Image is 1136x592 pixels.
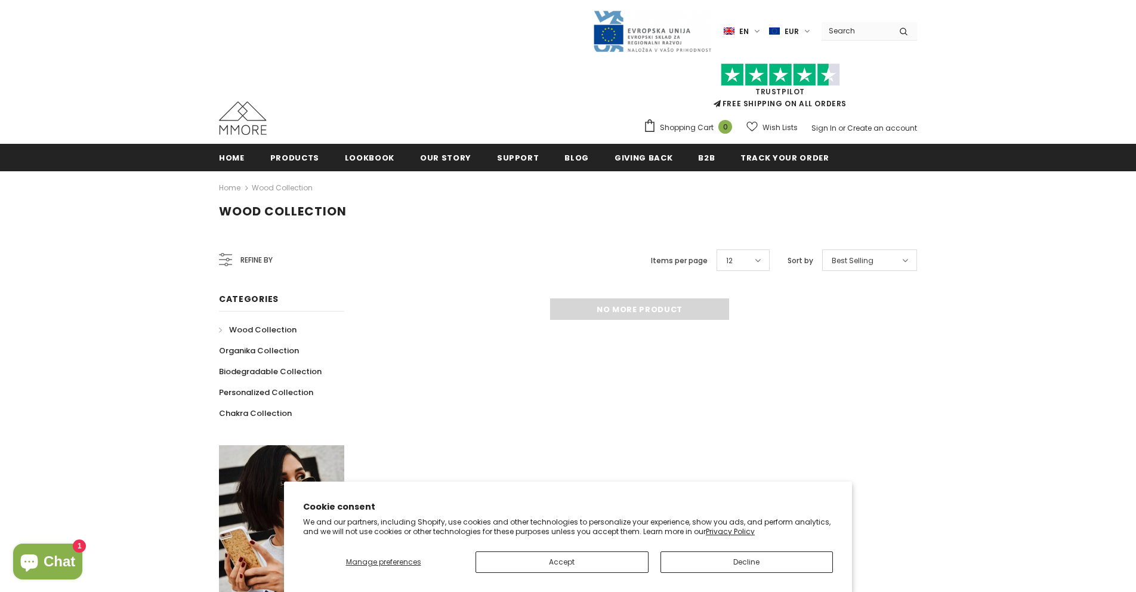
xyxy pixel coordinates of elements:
[270,152,319,164] span: Products
[740,144,829,171] a: Track your order
[345,144,394,171] a: Lookbook
[788,255,813,267] label: Sort by
[346,557,421,567] span: Manage preferences
[219,340,299,361] a: Organika Collection
[219,203,347,220] span: Wood Collection
[497,152,539,164] span: support
[706,526,755,536] a: Privacy Policy
[746,117,798,138] a: Wish Lists
[755,87,805,97] a: Trustpilot
[303,517,833,536] p: We and our partners, including Shopify, use cookies and other technologies to personalize your ex...
[270,144,319,171] a: Products
[219,319,297,340] a: Wood Collection
[303,551,464,573] button: Manage preferences
[698,144,715,171] a: B2B
[832,255,873,267] span: Best Selling
[564,144,589,171] a: Blog
[219,181,240,195] a: Home
[811,123,836,133] a: Sign In
[219,361,322,382] a: Biodegradable Collection
[420,144,471,171] a: Our Story
[219,152,245,164] span: Home
[726,255,733,267] span: 12
[592,26,712,36] a: Javni Razpis
[303,501,833,513] h2: Cookie consent
[721,63,840,87] img: Trust Pilot Stars
[740,152,829,164] span: Track your order
[219,293,279,305] span: Categories
[240,254,273,267] span: Refine by
[847,123,917,133] a: Create an account
[219,366,322,377] span: Biodegradable Collection
[615,152,672,164] span: Giving back
[660,551,834,573] button: Decline
[592,10,712,53] img: Javni Razpis
[564,152,589,164] span: Blog
[229,324,297,335] span: Wood Collection
[643,119,738,137] a: Shopping Cart 0
[219,387,313,398] span: Personalized Collection
[219,144,245,171] a: Home
[476,551,649,573] button: Accept
[724,26,734,36] img: i-lang-1.png
[497,144,539,171] a: support
[420,152,471,164] span: Our Story
[822,22,890,39] input: Search Site
[219,101,267,135] img: MMORE Cases
[785,26,799,38] span: EUR
[698,152,715,164] span: B2B
[763,122,798,134] span: Wish Lists
[219,403,292,424] a: Chakra Collection
[219,382,313,403] a: Personalized Collection
[10,544,86,582] inbox-online-store-chat: Shopify online store chat
[739,26,749,38] span: en
[643,69,917,109] span: FREE SHIPPING ON ALL ORDERS
[718,120,732,134] span: 0
[660,122,714,134] span: Shopping Cart
[615,144,672,171] a: Giving back
[345,152,394,164] span: Lookbook
[252,183,313,193] a: Wood Collection
[219,408,292,419] span: Chakra Collection
[651,255,708,267] label: Items per page
[219,345,299,356] span: Organika Collection
[838,123,845,133] span: or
